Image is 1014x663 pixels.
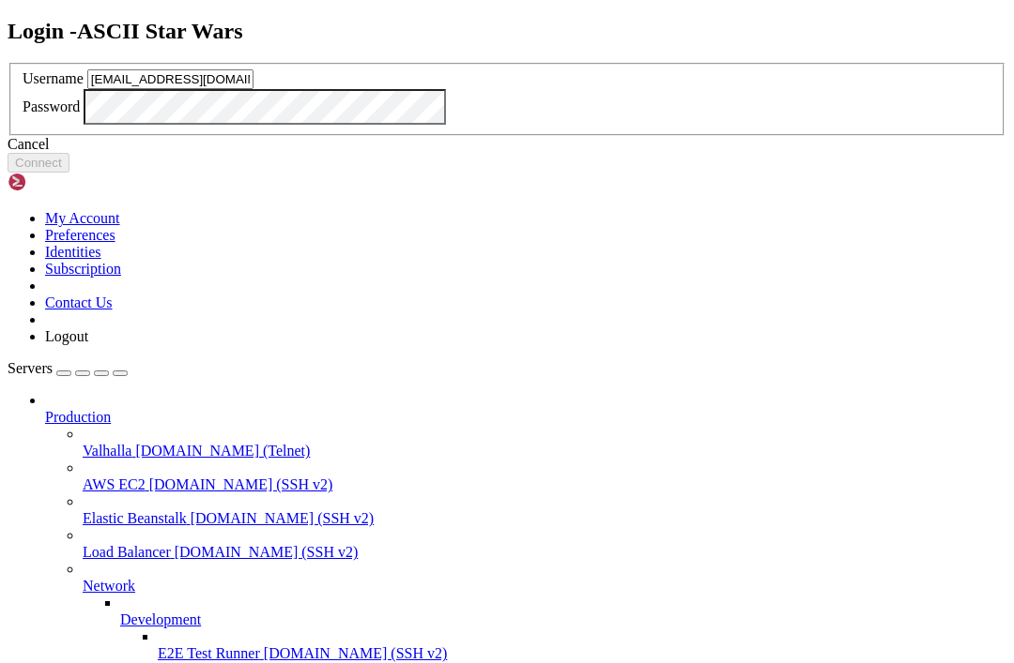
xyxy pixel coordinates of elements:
a: Subscription [45,261,121,277]
a: Valhalla [DOMAIN_NAME] (Telnet) [83,443,1006,460]
a: Elastic Beanstalk [DOMAIN_NAME] (SSH v2) [83,510,1006,527]
li: Valhalla [DOMAIN_NAME] (Telnet) [83,426,1006,460]
li: Elastic Beanstalk [DOMAIN_NAME] (SSH v2) [83,493,1006,527]
span: AWS EC2 [83,476,146,492]
span: Production [45,409,111,425]
a: Production [45,409,1006,426]
a: Load Balancer [DOMAIN_NAME] (SSH v2) [83,544,1006,561]
span: Load Balancer [83,544,171,560]
span: Development [120,611,201,627]
a: Logout [45,328,88,344]
a: My Account [45,210,120,226]
span: E2E Test Runner [158,645,260,661]
a: Development [120,611,1006,628]
li: Load Balancer [DOMAIN_NAME] (SSH v2) [83,527,1006,561]
div: Cancel [8,136,1006,153]
a: Network [83,578,1006,595]
a: AWS EC2 [DOMAIN_NAME] (SSH v2) [83,476,1006,493]
span: [DOMAIN_NAME] (SSH v2) [149,476,333,492]
li: AWS EC2 [DOMAIN_NAME] (SSH v2) [83,460,1006,493]
span: [DOMAIN_NAME] (SSH v2) [191,510,375,526]
span: Servers [8,360,53,376]
span: Valhalla [83,443,131,459]
span: [DOMAIN_NAME] (SSH v2) [175,544,359,560]
div: (0, 1) [8,21,14,34]
x-row: Connecting [DOMAIN_NAME]... [8,8,768,21]
label: Password [23,98,80,114]
a: Identities [45,244,101,260]
a: Servers [8,360,128,376]
span: [DOMAIN_NAME] (SSH v2) [264,645,448,661]
span: Network [83,578,135,594]
span: [DOMAIN_NAME] (Telnet) [135,443,310,459]
a: E2E Test Runner [DOMAIN_NAME] (SSH v2) [158,645,1006,662]
span: Elastic Beanstalk [83,510,187,526]
img: Shellngn [8,173,115,191]
label: Username [23,70,84,86]
h2: Login - ASCII Star Wars [8,19,1006,44]
a: Preferences [45,227,115,243]
a: Contact Us [45,294,113,310]
li: E2E Test Runner [DOMAIN_NAME] (SSH v2) [158,628,1006,662]
button: Connect [8,153,69,173]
